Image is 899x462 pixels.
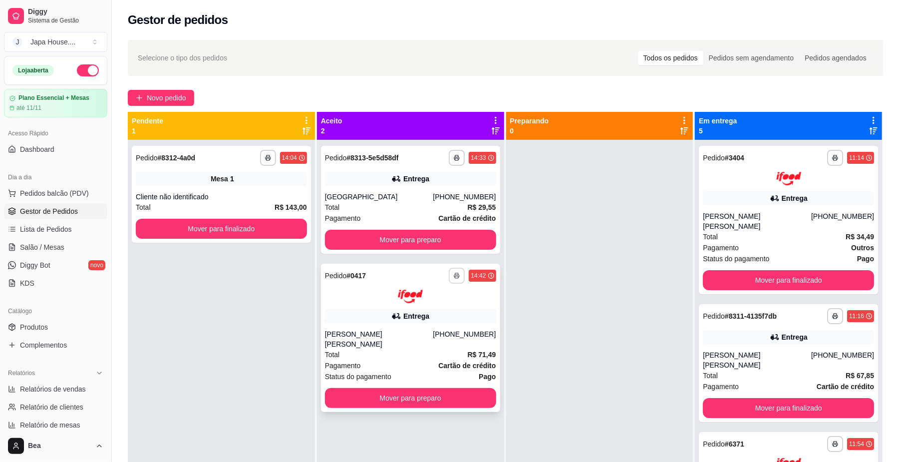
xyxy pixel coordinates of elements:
[703,154,725,162] span: Pedido
[782,193,808,203] div: Entrega
[4,381,107,397] a: Relatórios de vendas
[638,51,703,65] div: Todos os pedidos
[20,260,50,270] span: Diggy Bot
[4,417,107,433] a: Relatório de mesas
[346,154,398,162] strong: # 8313-5e5d58df
[699,126,737,136] p: 5
[851,244,874,252] strong: Outros
[776,172,801,185] img: ifood
[4,125,107,141] div: Acesso Rápido
[136,202,151,213] span: Total
[136,192,307,202] div: Cliente não identificado
[403,311,429,321] div: Entrega
[468,203,496,211] strong: R$ 29,55
[4,141,107,157] a: Dashboard
[4,399,107,415] a: Relatório de clientes
[849,440,864,448] div: 11:54
[4,434,107,458] button: Bea
[325,202,340,213] span: Total
[703,312,725,320] span: Pedido
[703,253,769,264] span: Status do pagamento
[703,398,874,418] button: Mover para finalizado
[20,206,78,216] span: Gestor de Pedidos
[18,94,89,102] article: Plano Essencial + Mesas
[325,360,361,371] span: Pagamento
[398,290,423,303] img: ifood
[325,154,347,162] span: Pedido
[147,92,186,103] span: Novo pedido
[325,230,496,250] button: Mover para preparo
[857,255,874,263] strong: Pago
[325,349,340,360] span: Total
[4,169,107,185] div: Dia a dia
[725,440,744,448] strong: # 6371
[703,231,718,242] span: Total
[158,154,196,162] strong: # 8312-4a0d
[4,89,107,117] a: Plano Essencial + Mesasaté 11/11
[4,32,107,52] button: Select a team
[479,373,496,381] strong: Pago
[325,213,361,224] span: Pagamento
[849,154,864,162] div: 11:14
[325,272,347,280] span: Pedido
[128,12,228,28] h2: Gestor de pedidos
[12,37,22,47] span: J
[4,257,107,273] a: Diggy Botnovo
[703,211,811,231] div: [PERSON_NAME] [PERSON_NAME]
[699,116,737,126] p: Em entrega
[20,188,89,198] span: Pedidos balcão (PDV)
[8,369,35,377] span: Relatórios
[138,52,227,63] span: Selecione o tipo dos pedidos
[4,239,107,255] a: Salão / Mesas
[703,440,725,448] span: Pedido
[30,37,75,47] div: Japa House. ...
[510,126,549,136] p: 0
[20,384,86,394] span: Relatórios de vendas
[28,442,91,451] span: Bea
[433,329,496,349] div: [PHONE_NUMBER]
[703,381,739,392] span: Pagamento
[346,272,366,280] strong: # 0417
[4,185,107,201] button: Pedidos balcão (PDV)
[325,192,433,202] div: [GEOGRAPHIC_DATA]
[20,340,67,350] span: Complementos
[325,329,433,349] div: [PERSON_NAME] [PERSON_NAME]
[799,51,872,65] div: Pedidos agendados
[28,16,103,24] span: Sistema de Gestão
[4,203,107,219] a: Gestor de Pedidos
[20,322,48,332] span: Produtos
[4,303,107,319] div: Catálogo
[275,203,307,211] strong: R$ 143,00
[16,104,41,112] article: até 11/11
[321,126,342,136] p: 2
[20,144,54,154] span: Dashboard
[136,94,143,101] span: plus
[325,371,391,382] span: Status do pagamento
[325,388,496,408] button: Mover para preparo
[230,174,234,184] div: 1
[468,351,496,359] strong: R$ 71,49
[136,154,158,162] span: Pedido
[12,65,54,76] div: Loja aberta
[282,154,297,162] div: 14:04
[703,242,739,253] span: Pagamento
[136,219,307,239] button: Mover para finalizado
[4,275,107,291] a: KDS
[725,312,777,320] strong: # 8311-4135f7db
[132,116,163,126] p: Pendente
[128,90,194,106] button: Novo pedido
[4,337,107,353] a: Complementos
[471,272,486,280] div: 14:42
[403,174,429,184] div: Entrega
[4,4,107,28] a: DiggySistema de Gestão
[20,224,72,234] span: Lista de Pedidos
[28,7,103,16] span: Diggy
[703,370,718,381] span: Total
[817,383,874,391] strong: Cartão de crédito
[811,211,874,231] div: [PHONE_NUMBER]
[211,174,228,184] span: Mesa
[703,270,874,290] button: Mover para finalizado
[510,116,549,126] p: Preparando
[438,214,496,222] strong: Cartão de crédito
[20,278,34,288] span: KDS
